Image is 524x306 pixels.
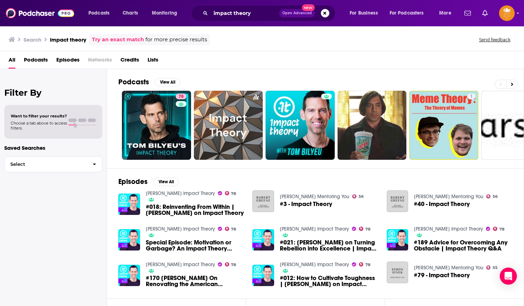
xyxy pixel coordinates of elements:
a: Episodes [56,54,79,69]
a: PodcastsView All [118,78,180,86]
a: #40 - Impact Theory [387,190,409,212]
img: #018: Reinventing From Within | Jarrett Adams on Impact Theory [118,194,140,215]
img: #189 Advice for Overcoming Any Obstacle | Impact Theory Q&A [387,229,409,251]
a: #79 - Impact Theory [387,262,409,283]
span: #012: How to Cultivate Toughness | [PERSON_NAME] on Impact Theory [280,275,378,287]
a: 55 [486,265,498,270]
img: #021: Laila Ali on Turning Rebellion into Excellence | Impact Theory [252,229,274,251]
h3: Search [24,36,41,43]
a: 78 [225,262,236,267]
a: #021: Laila Ali on Turning Rebellion into Excellence | Impact Theory [280,239,378,252]
button: open menu [83,7,119,19]
a: Simon Sinek Mentoring You [414,265,483,271]
a: Tom Bilyeu's Impact Theory [280,226,349,232]
span: Open Advanced [282,11,312,15]
p: Saved Searches [4,144,102,151]
a: 78 [359,227,370,231]
span: 78 [365,263,370,267]
a: All [9,54,15,69]
span: More [439,8,451,18]
input: Search podcasts, credits, & more... [211,7,279,19]
a: Credits [120,54,139,69]
a: #79 - Impact Theory [414,272,470,278]
a: Charts [118,7,142,19]
span: 1 [470,93,473,100]
a: 56 [486,194,498,199]
button: Select [4,156,102,172]
a: 56 [352,194,364,199]
a: Tom Bilyeu's Impact Theory [280,262,349,268]
a: Tom Bilyeu's Impact Theory [146,190,215,196]
img: User Profile [499,5,515,21]
img: Podchaser - Follow, Share and Rate Podcasts [6,6,74,20]
a: Robert Greene Mentoring You [414,194,483,200]
h3: impact theory [50,36,86,43]
span: 78 [231,228,236,231]
button: open menu [434,7,460,19]
a: Show notifications dropdown [462,7,474,19]
span: #018: Reinventing From Within | [PERSON_NAME] on Impact Theory [146,204,244,216]
a: Show notifications dropdown [479,7,490,19]
span: 55 [493,266,498,269]
img: #170 Andrew Yang On Renovating the American Economy | Impact Theory [118,265,140,286]
a: Lists [148,54,158,69]
span: Select [5,162,87,167]
span: Podcasts [88,8,109,18]
a: Podcasts [24,54,48,69]
span: #021: [PERSON_NAME] on Turning Rebellion into Excellence | Impact Theory [280,239,378,252]
span: #170 [PERSON_NAME] On Renovating the American Economy | Impact Theory [146,275,244,287]
span: New [302,4,315,11]
span: Logged in as ShreveWilliams [499,5,515,21]
span: Charts [123,8,138,18]
h2: Filter By [4,88,102,98]
span: Choose a tab above to access filters. [11,121,67,131]
a: #170 Andrew Yang On Renovating the American Economy | Impact Theory [146,275,244,287]
h2: Episodes [118,177,148,186]
span: Want to filter your results? [11,114,67,118]
a: #012: How to Cultivate Toughness | Amelia Boone on Impact Theory [280,275,378,287]
a: 78 [359,262,370,267]
span: #189 Advice for Overcoming Any Obstacle | Impact Theory Q&A [414,239,512,252]
button: View All [153,178,179,186]
img: #3 - Impact Theory [252,190,274,212]
span: Networks [88,54,112,69]
span: 78 [231,263,236,267]
a: 78 [493,227,504,231]
a: 1 [467,94,476,99]
a: Tom Bilyeu's Impact Theory [146,262,215,268]
div: Open Intercom Messenger [500,268,517,285]
a: #40 - Impact Theory [414,201,470,207]
a: 1 [409,91,478,160]
a: 78 [225,227,236,231]
a: Special Episode: Motivation or Garbage? An Impact Theory Original Game Show [118,229,140,251]
span: 78 [499,228,504,231]
a: EpisodesView All [118,177,179,186]
span: 78 [231,192,236,195]
img: #012: How to Cultivate Toughness | Amelia Boone on Impact Theory [252,265,274,286]
a: 78 [225,191,236,195]
a: Tom Bilyeu's Impact Theory [414,226,483,232]
button: Open AdvancedNew [279,9,315,17]
span: Monitoring [152,8,177,18]
a: Tom Bilyeu's Impact Theory [146,226,215,232]
a: Special Episode: Motivation or Garbage? An Impact Theory Original Game Show [146,239,244,252]
button: Send feedback [477,37,513,43]
span: 56 [493,195,498,198]
a: #3 - Impact Theory [280,201,332,207]
button: Show profile menu [499,5,515,21]
a: 78 [122,91,191,160]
